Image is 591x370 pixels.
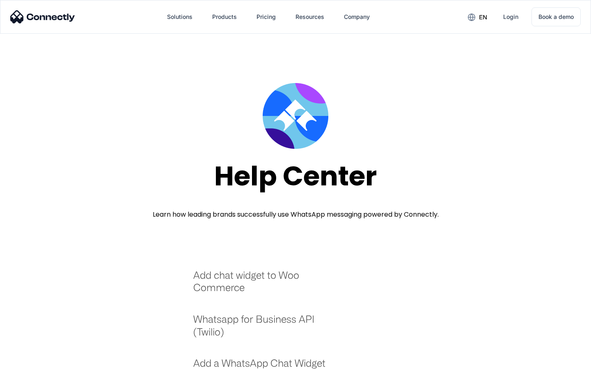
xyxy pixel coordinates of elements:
[479,12,487,23] div: en
[531,7,581,26] a: Book a demo
[257,11,276,23] div: Pricing
[8,356,49,367] aside: Language selected: English
[497,7,525,27] a: Login
[214,161,377,191] div: Help Center
[153,210,439,220] div: Learn how leading brands successfully use WhatsApp messaging powered by Connectly.
[10,10,75,23] img: Connectly Logo
[295,11,324,23] div: Resources
[193,269,337,302] a: Add chat widget to Woo Commerce
[212,11,237,23] div: Products
[193,313,337,346] a: Whatsapp for Business API (Twilio)
[250,7,282,27] a: Pricing
[344,11,370,23] div: Company
[16,356,49,367] ul: Language list
[167,11,192,23] div: Solutions
[503,11,518,23] div: Login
